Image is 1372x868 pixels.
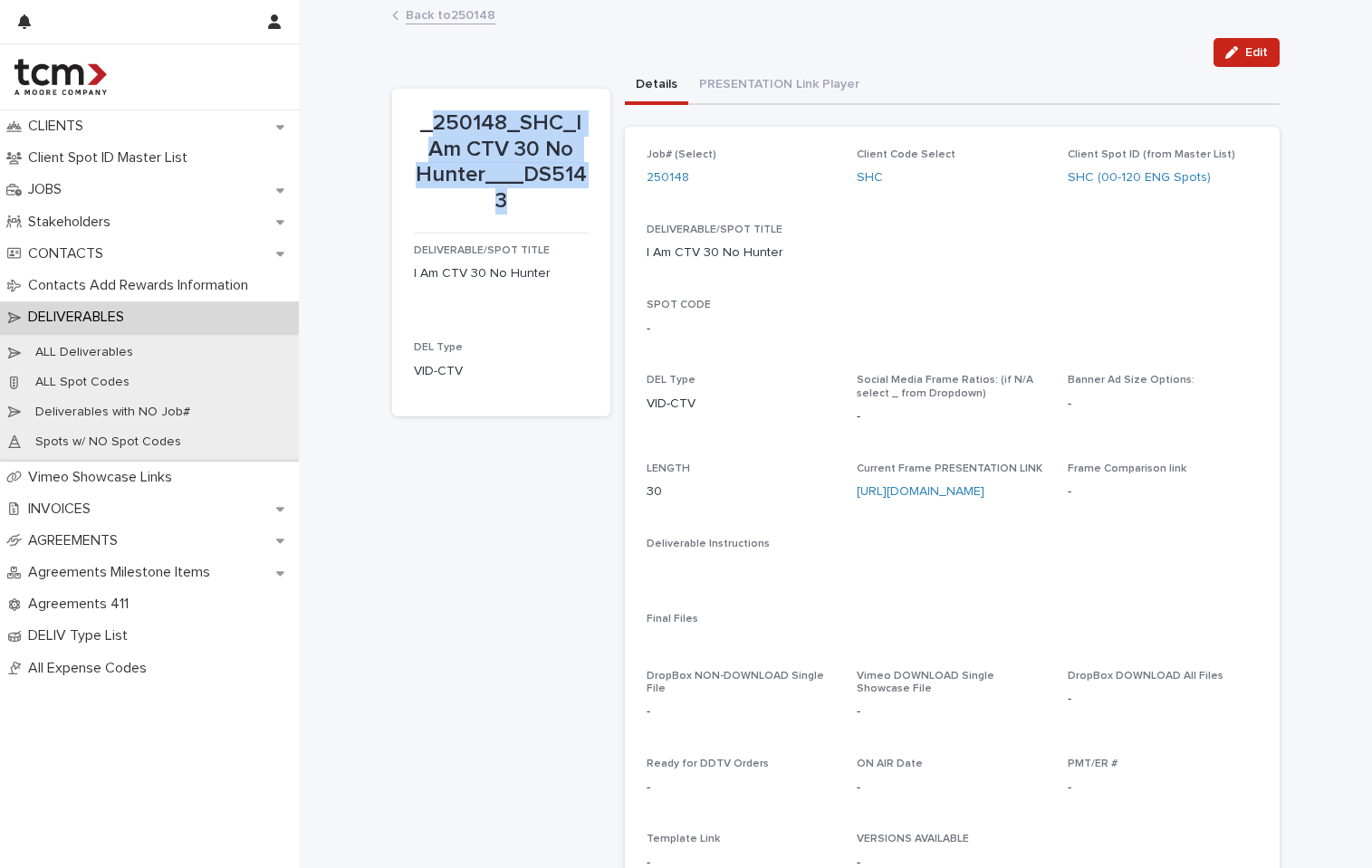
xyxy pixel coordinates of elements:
p: Agreements 411 [21,596,143,613]
span: DropBox NON-DOWNLOAD Single File [647,671,824,694]
span: LENGTH [647,463,690,474]
p: Agreements Milestone Items [21,564,225,581]
p: JOBS [21,181,76,198]
span: VERSIONS AVAILABLE [857,834,969,844]
span: Client Spot ID (from Master List) [1068,149,1235,160]
p: INVOICES [21,501,105,518]
a: SHC (00-120 ENG Spots) [1068,168,1211,187]
p: Stakeholders [21,214,125,231]
button: Edit [1214,38,1280,67]
p: I Am CTV 30 No Hunter [414,264,589,283]
span: Banner Ad Size Options: [1068,375,1195,386]
span: Frame Comparison link [1068,463,1186,474]
p: Client Spot ID Master List [21,149,202,167]
span: Edit [1245,46,1268,59]
p: Spots w/ NO Spot Codes [21,434,196,450]
span: ON AIR Date [857,758,923,769]
span: DELIVERABLE/SPOT TITLE [647,224,782,235]
p: All Expense Codes [21,660,161,677]
a: 250148 [647,168,689,187]
span: DEL Type [647,375,696,386]
p: - [857,407,1046,426]
p: - [1068,778,1257,797]
button: Details [625,67,688,105]
p: - [647,320,650,339]
span: Social Media Frame Ratios: (if N/A select _ from Dropdown) [857,375,1033,398]
span: Current Frame PRESENTATION LINK [857,463,1042,474]
img: 4hMmSqQkux38exxPVZHQ [14,59,107,95]
span: DELIVERABLE/SPOT TITLE [414,245,550,256]
span: Client Code Select [857,149,955,160]
p: CLIENTS [21,118,98,135]
p: AGREEMENTS [21,532,132,549]
p: - [1068,690,1257,709]
span: Ready for DDTV Orders [647,758,769,769]
p: Contacts Add Rewards Information [21,277,263,294]
a: Back to250148 [406,4,495,24]
p: DELIVERABLES [21,309,139,326]
p: ALL Spot Codes [21,375,144,390]
a: SHC [857,168,883,187]
button: PRESENTATION Link Player [688,67,870,105]
p: - [647,702,836,721]
span: PMT/ER # [1068,758,1118,769]
span: SPOT CODE [647,300,711,310]
span: Template Link [647,834,720,844]
span: Deliverable Instructions [647,539,770,549]
span: DEL Type [414,342,463,353]
p: Vimeo Showcase Links [21,469,187,486]
p: - [1068,395,1257,414]
span: DropBox DOWNLOAD All Files [1068,671,1223,682]
p: Deliverables with NO Job# [21,405,205,420]
p: VID-CTV [414,362,589,381]
p: _250148_SHC_I Am CTV 30 No Hunter___DS5143 [414,110,589,215]
p: - [1068,482,1257,501]
span: Vimeo DOWNLOAD Single Showcase File [857,671,994,694]
span: Job# (Select) [647,149,716,160]
a: [URL][DOMAIN_NAME] [857,485,984,498]
p: ALL Deliverables [21,345,148,360]
p: VID-CTV [647,395,836,414]
p: I Am CTV 30 No Hunter [647,243,783,262]
p: CONTACTS [21,245,118,262]
p: - [647,778,836,797]
span: Final Files [647,614,698,625]
p: - [857,702,1046,721]
p: DELIV Type List [21,627,142,644]
p: - [857,778,1046,797]
p: 30 [647,482,836,501]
